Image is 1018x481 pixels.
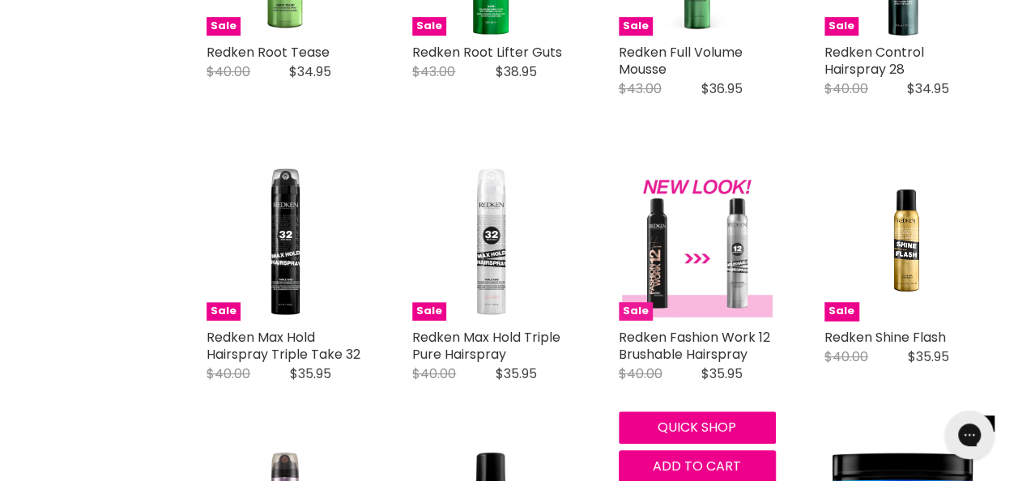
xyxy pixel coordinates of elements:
span: Sale [412,302,446,321]
span: Sale [207,17,241,36]
a: Redken Max Hold Triple Pure Hairspray Redken Max Hold Triple Pure Hairspray Sale [412,163,569,320]
span: $43.00 [412,62,455,81]
button: Quick shop [619,411,776,444]
span: $40.00 [824,347,868,366]
span: $40.00 [207,62,250,81]
a: Redken Root Lifter Guts [412,43,562,62]
span: Sale [619,17,653,36]
span: $35.95 [701,364,743,383]
span: $34.95 [289,62,331,81]
img: Redken Max Hold Hairspray Triple Take 32 [207,163,364,320]
span: Sale [824,17,858,36]
iframe: Gorgias live chat messenger [937,405,1002,465]
a: Redken Full Volume Mousse [619,43,743,79]
a: Redken Shine Flash Sale [824,163,982,320]
span: $40.00 [824,79,868,98]
a: Redken Max Hold Triple Pure Hairspray [412,328,560,364]
span: $36.95 [701,79,743,98]
span: $40.00 [412,364,456,383]
span: $43.00 [619,79,662,98]
span: $38.95 [495,62,536,81]
span: $35.95 [907,347,948,366]
span: $40.00 [619,364,662,383]
span: Sale [619,302,653,321]
img: Redken Fashion Work 12 Brushable Hairspray [619,163,776,320]
span: $35.95 [290,364,331,383]
img: Redken Max Hold Triple Pure Hairspray [412,163,569,320]
img: Redken Shine Flash [853,163,952,320]
span: $35.95 [496,364,537,383]
span: Sale [824,302,858,321]
a: Redken Max Hold Hairspray Triple Take 32 Redken Max Hold Hairspray Triple Take 32 Sale [207,163,364,320]
a: Redken Max Hold Hairspray Triple Take 32 [207,328,360,364]
a: Redken Control Hairspray 28 [824,43,924,79]
a: Redken Shine Flash [824,328,946,347]
span: Sale [207,302,241,321]
span: $34.95 [907,79,949,98]
a: Redken Fashion Work 12 Brushable Hairspray [619,328,770,364]
span: Add to cart [653,457,741,475]
a: Redken Root Tease [207,43,330,62]
span: Sale [412,17,446,36]
span: $40.00 [207,364,250,383]
a: Redken Fashion Work 12 Brushable Hairspray Redken Fashion Work 12 Brushable Hairspray Sale [619,163,776,320]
